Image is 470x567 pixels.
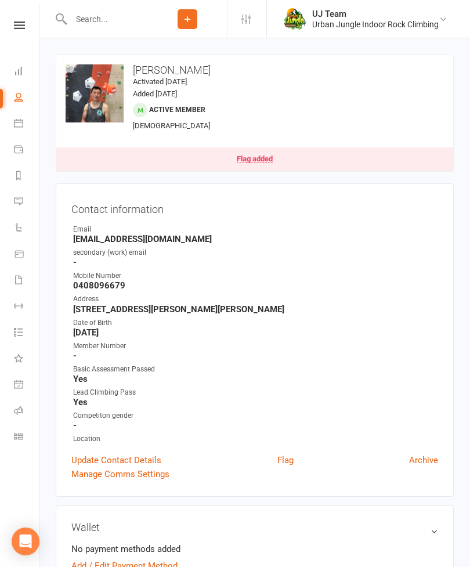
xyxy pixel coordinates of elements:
[73,364,438,375] div: Basic Assessment Passed
[312,9,439,19] div: UJ Team
[71,467,169,481] a: Manage Comms Settings
[14,164,40,190] a: Reports
[73,387,438,398] div: Lead Climbing Pass
[73,397,438,407] strong: Yes
[67,11,148,27] input: Search...
[71,542,438,556] li: No payment methods added
[73,304,438,315] strong: [STREET_ADDRESS][PERSON_NAME][PERSON_NAME]
[133,77,187,86] time: Activated [DATE]
[71,521,438,533] h3: Wallet
[66,64,124,122] img: image1634448505.png
[312,19,439,30] div: Urban Jungle Indoor Rock Climbing
[14,242,40,268] a: Product Sales
[283,8,306,31] img: thumb_image1578111135.png
[73,234,438,244] strong: [EMAIL_ADDRESS][DOMAIN_NAME]
[277,453,294,467] a: Flag
[14,373,40,399] a: General attendance kiosk mode
[73,351,438,361] strong: -
[73,341,438,352] div: Member Number
[14,59,40,85] a: Dashboard
[149,106,205,114] span: Active member
[14,346,40,373] a: What's New
[12,528,39,555] div: Open Intercom Messenger
[14,399,40,425] a: Roll call kiosk mode
[237,155,273,163] div: Flag added
[71,453,161,467] a: Update Contact Details
[73,317,438,328] div: Date of Birth
[14,111,40,138] a: Calendar
[73,270,438,281] div: Mobile Number
[73,257,438,268] strong: -
[133,121,210,130] span: [DEMOGRAPHIC_DATA]
[73,410,438,421] div: Competiton gender
[73,420,438,431] strong: -
[73,247,438,258] div: secondary (work) email
[73,280,438,291] strong: 0408096679
[66,64,444,76] h3: [PERSON_NAME]
[73,434,438,445] div: Location
[71,199,438,215] h3: Contact information
[14,85,40,111] a: People
[73,327,438,338] strong: [DATE]
[14,425,40,451] a: Class kiosk mode
[409,453,438,467] a: Archive
[14,138,40,164] a: Payments
[133,89,177,98] time: Added [DATE]
[73,224,438,235] div: Email
[73,374,438,384] strong: Yes
[73,294,438,305] div: Address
